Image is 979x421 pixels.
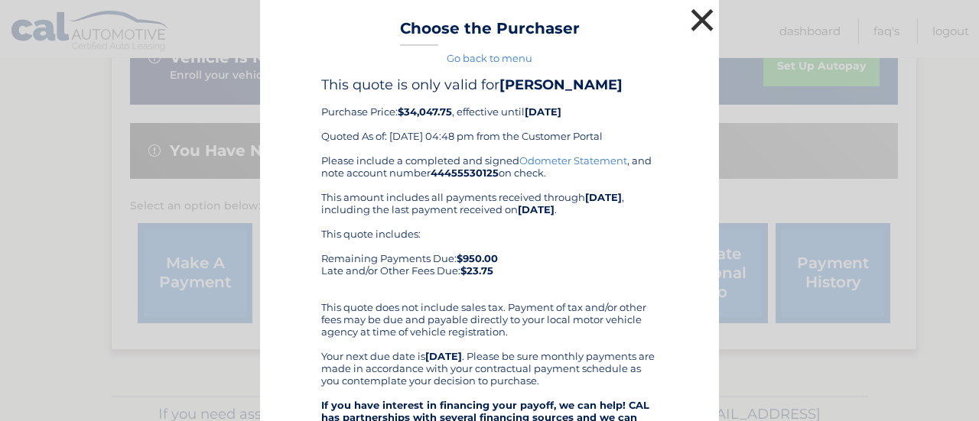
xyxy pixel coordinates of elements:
[687,5,717,35] button: ×
[321,76,658,154] div: Purchase Price: , effective until Quoted As of: [DATE] 04:48 pm from the Customer Portal
[425,350,462,362] b: [DATE]
[518,203,555,215] b: [DATE]
[398,105,452,118] b: $34,047.75
[585,191,622,203] b: [DATE]
[431,167,499,179] b: 44455530125
[321,228,658,289] div: This quote includes: Remaining Payments Due: Late and/or Other Fees Due:
[447,52,532,64] a: Go back to menu
[321,76,658,93] h4: This quote is only valid for
[499,76,623,93] b: [PERSON_NAME]
[519,154,627,167] a: Odometer Statement
[525,105,561,118] b: [DATE]
[457,252,498,264] b: $950.00
[460,264,493,277] b: $23.75
[400,19,580,46] h3: Choose the Purchaser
